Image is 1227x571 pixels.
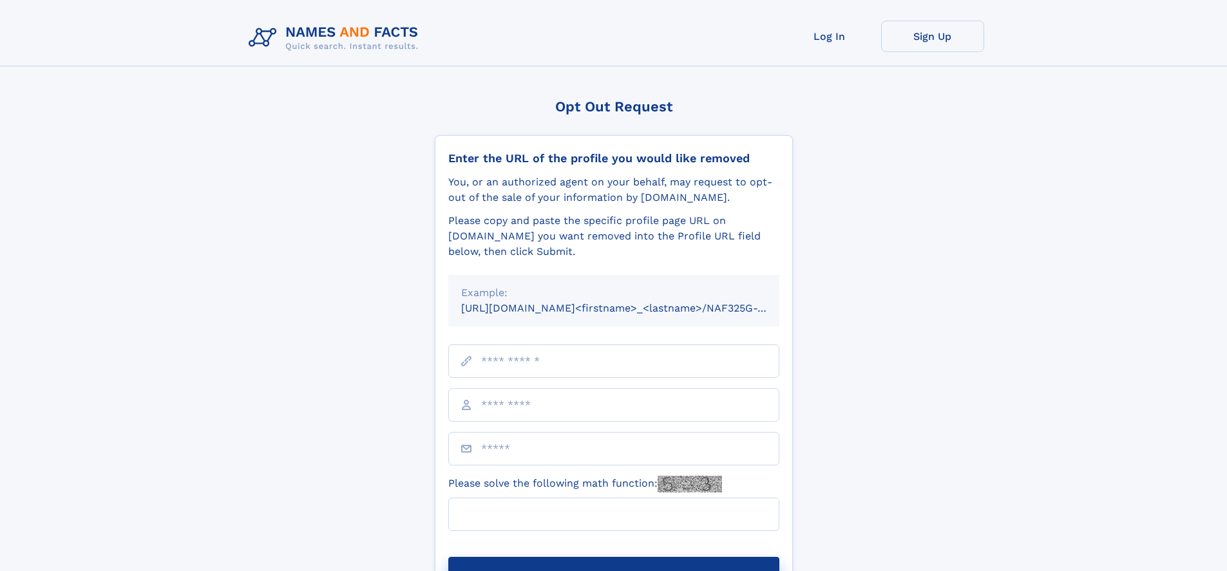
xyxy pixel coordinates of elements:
[435,98,793,115] div: Opt Out Request
[448,476,722,492] label: Please solve the following math function:
[778,21,881,52] a: Log In
[448,174,779,205] div: You, or an authorized agent on your behalf, may request to opt-out of the sale of your informatio...
[461,302,804,314] small: [URL][DOMAIN_NAME]<firstname>_<lastname>/NAF325G-xxxxxxxx
[461,285,766,301] div: Example:
[448,213,779,259] div: Please copy and paste the specific profile page URL on [DOMAIN_NAME] you want removed into the Pr...
[448,151,779,165] div: Enter the URL of the profile you would like removed
[881,21,984,52] a: Sign Up
[243,21,429,55] img: Logo Names and Facts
